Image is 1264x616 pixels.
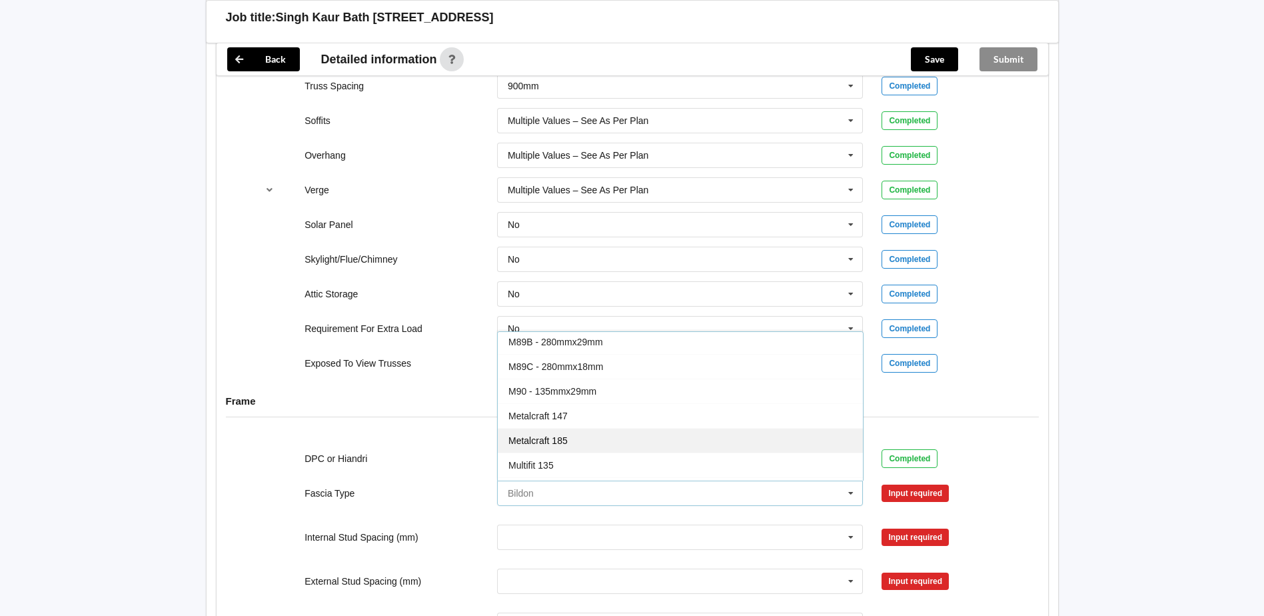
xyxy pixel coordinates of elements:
[882,215,938,234] div: Completed
[321,53,437,65] span: Detailed information
[276,10,494,25] h3: Singh Kaur Bath [STREET_ADDRESS]
[882,146,938,165] div: Completed
[226,10,276,25] h3: Job title:
[226,395,1039,407] h4: Frame
[227,47,300,71] button: Back
[257,178,283,202] button: reference-toggle
[508,81,539,91] div: 900mm
[882,77,938,95] div: Completed
[305,115,330,126] label: Soffits
[882,250,938,269] div: Completed
[508,324,520,333] div: No
[508,116,648,125] div: Multiple Values – See As Per Plan
[882,485,949,502] div: Input required
[305,219,352,230] label: Solar Panel
[305,81,364,91] label: Truss Spacing
[508,386,596,397] span: M90 - 135mmx29mm
[305,576,421,587] label: External Stud Spacing (mm)
[508,185,648,195] div: Multiple Values – See As Per Plan
[508,289,520,299] div: No
[305,358,411,369] label: Exposed To View Trusses
[882,111,938,130] div: Completed
[882,529,949,546] div: Input required
[882,181,938,199] div: Completed
[911,47,958,71] button: Save
[508,151,648,160] div: Multiple Values – See As Per Plan
[508,460,554,471] span: Multifit 135
[882,319,938,338] div: Completed
[508,411,568,421] span: Metalcraft 147
[305,254,397,265] label: Skylight/Flue/Chimney
[508,435,568,446] span: Metalcraft 185
[882,285,938,303] div: Completed
[305,323,422,334] label: Requirement For Extra Load
[508,255,520,264] div: No
[882,573,949,590] div: Input required
[882,449,938,468] div: Completed
[305,150,345,161] label: Overhang
[305,453,367,464] label: DPC or Hiandri
[508,220,520,229] div: No
[508,361,603,372] span: M89C - 280mmx18mm
[305,532,418,543] label: Internal Stud Spacing (mm)
[305,185,329,195] label: Verge
[508,337,603,347] span: M89B - 280mmx29mm
[882,354,938,373] div: Completed
[305,488,354,499] label: Fascia Type
[305,289,358,299] label: Attic Storage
